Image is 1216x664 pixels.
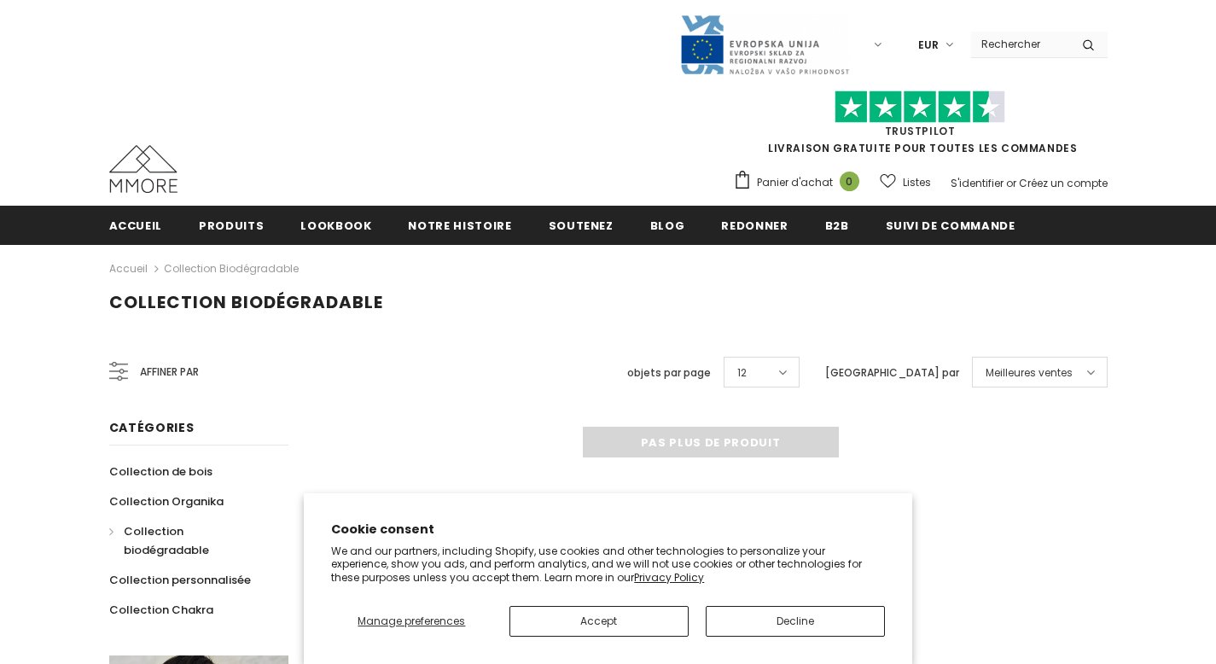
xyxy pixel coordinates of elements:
label: objets par page [627,364,711,382]
a: S'identifier [951,176,1004,190]
a: Collection de bois [109,457,212,486]
span: Accueil [109,218,163,234]
span: Panier d'achat [757,174,833,191]
span: or [1006,176,1016,190]
a: Collection Chakra [109,595,213,625]
a: Listes [880,167,931,197]
span: Redonner [721,218,788,234]
span: Listes [903,174,931,191]
button: Manage preferences [331,606,492,637]
label: [GEOGRAPHIC_DATA] par [825,364,959,382]
a: Collection biodégradable [109,516,270,565]
a: TrustPilot [885,124,956,138]
img: Javni Razpis [679,14,850,76]
a: Produits [199,206,264,244]
input: Search Site [971,32,1069,56]
p: We and our partners, including Shopify, use cookies and other technologies to personalize your ex... [331,545,885,585]
span: Produits [199,218,264,234]
img: Faites confiance aux étoiles pilotes [835,90,1005,124]
a: Accueil [109,206,163,244]
span: Blog [650,218,685,234]
span: Collection Organika [109,493,224,510]
a: soutenez [549,206,614,244]
span: B2B [825,218,849,234]
a: Collection biodégradable [164,261,299,276]
span: Collection de bois [109,463,212,480]
a: Javni Razpis [679,37,850,51]
span: soutenez [549,218,614,234]
a: Créez un compte [1019,176,1108,190]
span: Lookbook [300,218,371,234]
span: Collection Chakra [109,602,213,618]
span: 12 [737,364,747,382]
span: Collection personnalisée [109,572,251,588]
span: Notre histoire [408,218,511,234]
a: Privacy Policy [634,570,704,585]
a: Suivi de commande [886,206,1015,244]
a: Redonner [721,206,788,244]
span: Manage preferences [358,614,465,628]
span: Collection biodégradable [109,290,383,314]
span: LIVRAISON GRATUITE POUR TOUTES LES COMMANDES [733,98,1108,155]
button: Accept [509,606,689,637]
h2: Cookie consent [331,521,885,539]
a: Accueil [109,259,148,279]
a: Collection Organika [109,486,224,516]
span: EUR [918,37,939,54]
img: Cas MMORE [109,145,177,193]
a: Blog [650,206,685,244]
span: 0 [840,172,859,191]
span: Suivi de commande [886,218,1015,234]
span: Collection biodégradable [124,523,209,558]
button: Decline [706,606,885,637]
a: Collection personnalisée [109,565,251,595]
a: Panier d'achat 0 [733,170,868,195]
a: Notre histoire [408,206,511,244]
a: Lookbook [300,206,371,244]
span: Affiner par [140,363,199,382]
span: Catégories [109,419,195,436]
span: Meilleures ventes [986,364,1073,382]
a: B2B [825,206,849,244]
